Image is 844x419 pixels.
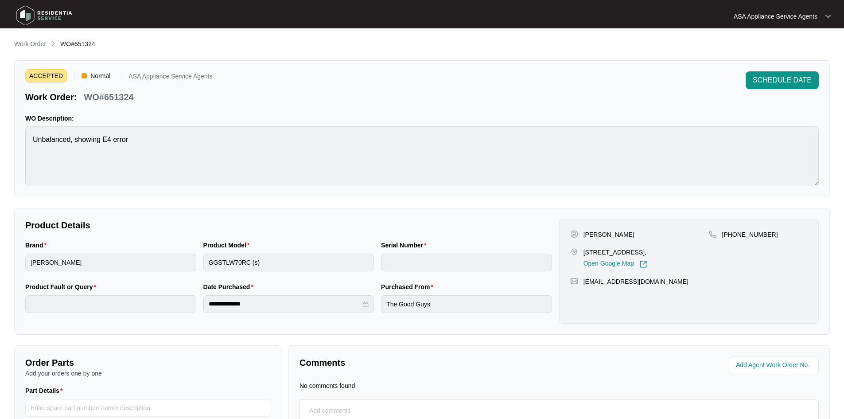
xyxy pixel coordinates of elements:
p: ASA Appliance Service Agents [128,73,212,82]
a: Work Order [12,39,48,49]
p: WO Description: [25,114,819,123]
p: ASA Appliance Service Agents [734,12,817,21]
label: Purchased From [381,282,437,291]
input: Product Fault or Query [25,295,196,313]
img: residentia service logo [13,2,75,29]
p: Work Order: [25,91,77,103]
img: map-pin [570,248,578,256]
input: Product Model [203,254,374,271]
textarea: Unbalanced, showing E4 error [25,126,819,186]
p: [EMAIL_ADDRESS][DOMAIN_NAME] [583,277,688,286]
p: Product Details [25,219,552,231]
input: Add Agent Work Order No. [736,360,813,371]
p: WO#651324 [84,91,133,103]
label: Product Model [203,241,253,250]
label: Brand [25,241,50,250]
span: WO#651324 [60,40,95,47]
a: Open Google Map [583,260,647,268]
p: Add your orders one by one [25,369,270,378]
img: map-pin [709,230,717,238]
p: No comments found [299,381,355,390]
input: Date Purchased [209,299,361,309]
input: Purchased From [381,295,552,313]
p: Order Parts [25,356,270,369]
label: Serial Number [381,241,430,250]
button: SCHEDULE DATE [746,71,819,89]
label: Date Purchased [203,282,257,291]
p: [PHONE_NUMBER] [722,230,778,239]
input: Part Details [25,399,270,417]
span: SCHEDULE DATE [753,75,812,86]
img: dropdown arrow [825,14,831,19]
p: Comments [299,356,553,369]
img: map-pin [570,277,578,285]
input: Brand [25,254,196,271]
span: Normal [87,69,114,82]
p: Work Order [14,39,46,48]
img: Link-External [639,260,647,268]
input: Serial Number [381,254,552,271]
span: ACCEPTED [25,69,67,82]
img: user-pin [570,230,578,238]
p: [STREET_ADDRESS], [583,248,647,257]
p: [PERSON_NAME] [583,230,634,239]
img: chevron-right [50,40,57,47]
label: Product Fault or Query [25,282,100,291]
label: Part Details [25,386,66,395]
img: Vercel Logo [82,73,87,78]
